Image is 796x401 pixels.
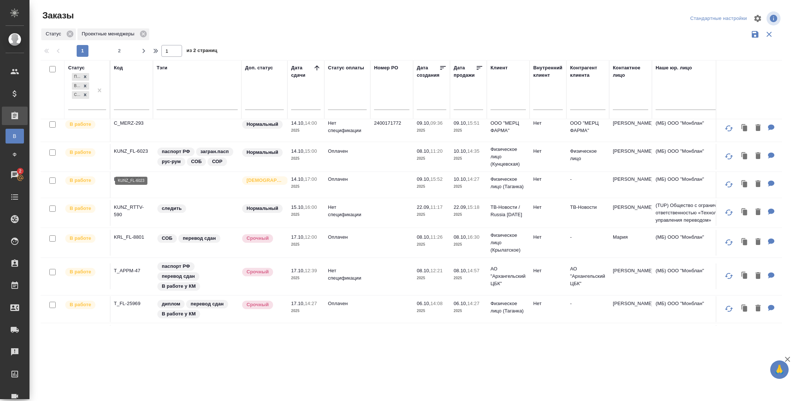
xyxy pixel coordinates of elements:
p: Нет [533,148,563,155]
p: 11:20 [430,148,443,154]
p: 22.09, [454,204,467,210]
td: [PERSON_NAME] [609,172,652,198]
p: 2025 [417,274,446,282]
p: 06.10, [417,301,430,306]
p: Нет [533,176,563,183]
td: (МБ) ООО "Монблан" [652,144,740,170]
a: Ф [6,147,24,162]
p: Нет [533,300,563,307]
p: Физическое лицо (Крылатское) [490,232,526,254]
div: Статус [68,64,85,72]
div: диплом, перевод сдан, В работе у КМ [157,299,238,319]
p: 06.10, [454,301,467,306]
p: [DEMOGRAPHIC_DATA] [247,177,283,184]
div: следить [157,204,238,214]
td: [PERSON_NAME] [609,116,652,142]
div: Номер PO [374,64,398,72]
p: 2025 [291,127,321,134]
p: 14.10, [291,148,305,154]
td: Нет спецификации [324,263,370,289]
p: 15.10, [291,204,305,210]
div: Сдан без статистики [72,91,81,99]
div: Подтвержден, В работе, Сдан без статистики [71,72,90,82]
div: Доп. статус [245,64,273,72]
button: Сбросить фильтры [762,27,776,41]
p: KRL_FL-8801 [114,234,149,241]
p: 12:21 [430,268,443,273]
button: Обновить [720,234,738,251]
div: Подтвержден, В работе, Сдан без статистики [71,90,90,100]
button: Клонировать [738,301,752,316]
button: Обновить [720,204,738,221]
p: СОР [212,158,222,165]
button: Клонировать [738,177,752,192]
p: 2025 [417,211,446,218]
p: 08.10, [454,234,467,240]
button: Удалить [752,301,764,316]
p: В работе [70,121,91,128]
div: Внутренний клиент [533,64,563,79]
button: Обновить [720,148,738,165]
button: Обновить [720,300,738,318]
p: - [570,300,605,307]
div: Выставляется автоматически, если на указанный объем услуг необходимо больше времени в стандартном... [241,234,284,243]
div: Выставляет ПМ после принятия заказа от КМа [64,300,106,310]
button: Удалить [752,177,764,192]
p: 14.10, [291,120,305,126]
p: 2025 [417,155,446,162]
p: 22.09, [417,204,430,210]
p: 2025 [454,241,483,248]
div: Выставляет ПМ после принятия заказа от КМа [64,148,106,158]
p: ТВ-Новости [570,204,605,211]
button: Удалить [752,205,764,220]
div: Наше юр. лицо [656,64,692,72]
button: Обновить [720,120,738,137]
button: 🙏 [770,360,789,379]
p: Нормальный [247,121,278,128]
div: Статус [41,28,76,40]
p: 15:51 [467,120,479,126]
p: 10.10, [454,176,467,182]
p: 09.10, [454,120,467,126]
button: Клонировать [738,235,752,250]
div: Статус оплаты [328,64,364,72]
button: Удалить [752,235,764,250]
p: 14:27 [305,301,317,306]
p: АО "Архангельский ЦБК" [490,265,526,287]
p: 14:08 [430,301,443,306]
p: рус-рум [162,158,181,165]
p: C_MERZ-293 [114,120,149,127]
p: В работе [70,177,91,184]
td: [PERSON_NAME] [609,263,652,289]
div: Контрагент клиента [570,64,605,79]
td: [PERSON_NAME] [609,296,652,322]
td: [PERSON_NAME] [609,200,652,226]
p: Физическое лицо [570,148,605,162]
p: - [570,234,605,241]
p: Нет [533,234,563,241]
p: Нормальный [247,149,278,156]
p: паспорт РФ [162,148,190,155]
p: В работе [70,268,91,276]
td: Оплачен [324,172,370,198]
div: Тэги [157,64,167,72]
p: 2025 [291,307,321,315]
p: В работе у КМ [162,310,196,318]
td: (МБ) ООО "Монблан" [652,263,740,289]
button: Для КМ: Габриелян АО 252983, Ксенофонтов 8$, рыхлов ао 253247, Салионова АО 252850 -1, Салионова ... [764,205,778,220]
p: KUNZ_RTTV-590 [114,204,149,218]
p: 14.10, [291,176,305,182]
p: 2025 [454,183,483,190]
td: 2400171772 [370,116,413,142]
button: Сохранить фильтры [748,27,762,41]
td: Оплачен [324,296,370,322]
p: перевод сдан [162,273,195,280]
p: 11:17 [430,204,443,210]
div: split button [688,13,749,24]
span: 2 [14,167,26,175]
span: Настроить таблицу [749,10,767,27]
p: 2025 [454,211,483,218]
button: Клонировать [738,121,752,136]
div: Подтвержден, В работе, Сдан без статистики [71,82,90,91]
div: Выставляется автоматически, если на указанный объем услуг необходимо больше времени в стандартном... [241,267,284,277]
